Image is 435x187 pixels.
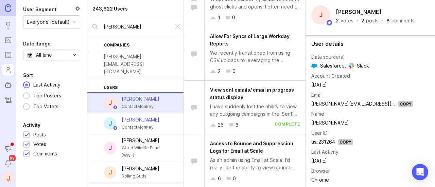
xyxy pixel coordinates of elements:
[412,164,428,180] div: Open Intercom Messenger
[275,121,300,129] div: complete
[232,68,236,75] div: 0
[311,167,330,175] div: Browser
[336,18,339,23] div: 2
[2,79,14,91] a: Autopilot
[311,53,345,61] div: Data source(s)
[69,52,80,58] svg: toggle icon
[122,116,159,124] div: [PERSON_NAME]
[311,158,327,164] time: [DATE]
[210,49,300,64] div: We recently transitioned from using CSV uploads to leveraging the Workday integration to manage c...
[311,62,346,70] span: Salesforce ,
[210,33,290,46] span: Allow For Syncs of Large Workday Reports
[113,126,118,131] img: member badge
[218,68,221,75] div: 2
[210,141,293,154] span: Access to Bounce and Suppression Logs for Email at Scale
[210,103,300,118] div: I have suddenly lost the ability to view any outgoing campaigns in the 'Sent' tab of my dashboard...
[338,139,353,145] div: Copy
[122,165,159,172] div: [PERSON_NAME]
[2,94,14,106] a: Changelog
[122,124,159,131] div: ContactMonkey
[2,142,14,154] button: Announcements
[236,121,239,129] div: 6
[122,172,159,180] div: Rolling Suds
[36,51,52,59] div: All time
[104,166,116,179] div: J
[311,63,317,69] img: Salesforce logo
[23,40,51,48] div: Date Range
[311,41,430,46] div: User details
[104,53,178,75] div: [PERSON_NAME][EMAIL_ADDRESS][DOMAIN_NAME]
[5,4,11,12] img: Canny Home
[218,14,220,21] div: 1
[361,18,364,23] div: 2
[311,129,328,137] div: User ID
[2,157,14,169] button: Notifications
[33,150,57,157] div: Comments
[233,175,236,182] div: 0
[341,18,353,23] div: votes
[33,131,46,138] div: Posts
[311,110,324,118] div: Name
[122,95,159,103] div: [PERSON_NAME]
[311,118,430,127] td: [PERSON_NAME]
[398,101,413,107] div: Copy
[122,137,172,144] div: [PERSON_NAME]
[30,81,64,89] div: Last Activity
[334,7,383,17] h2: [PERSON_NAME]
[232,14,235,21] div: 0
[311,148,338,156] div: Last Activity
[92,5,128,13] div: 243,622 Users
[391,18,415,23] div: comments
[2,172,14,184] button: J
[33,141,46,148] div: Votes
[87,78,183,93] div: Users
[386,18,390,23] div: 8
[104,97,116,109] div: J
[104,23,168,31] input: Search by name...
[30,92,65,99] div: Top Posters
[311,175,430,184] td: Chrome
[23,71,33,79] div: Sort
[366,18,379,23] div: posts
[349,63,354,69] img: Slack logo
[113,105,118,110] img: member badge
[27,18,70,26] div: Everyone (default)
[218,175,221,182] div: 6
[122,144,172,159] div: World Wildlife Fund (WWF)
[104,117,116,130] div: J
[122,103,159,110] div: ContactMonkey
[184,81,306,134] a: View sent emails/ email in progress status displayI have suddenly lost the ability to view any ou...
[2,49,14,61] a: Roadmaps
[2,19,14,31] a: Ideas
[311,138,335,146] div: us_231264
[311,72,350,80] div: Account Created
[218,121,224,129] div: 26
[311,5,330,24] div: J
[23,121,40,129] div: Activity
[210,87,294,100] span: View sent emails/ email in progress status display
[184,27,306,81] a: Allow For Syncs of Large Workday ReportsWe recently transitioned from using CSV uploads to levera...
[311,82,327,88] time: [DATE]
[210,156,300,171] div: As an admin using Email at Scale, I’d really like the ability to view bounce and suppression logs...
[104,142,116,154] div: J
[349,62,369,70] span: Slack
[355,18,359,23] div: ·
[326,19,333,26] img: member badge
[30,103,62,110] div: Top Voters
[381,18,384,23] div: ·
[2,64,14,76] a: Users
[9,155,16,161] span: 99
[2,34,14,46] a: Portal
[311,91,323,99] div: Email
[87,36,183,50] div: Companies
[23,5,56,14] div: User Segment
